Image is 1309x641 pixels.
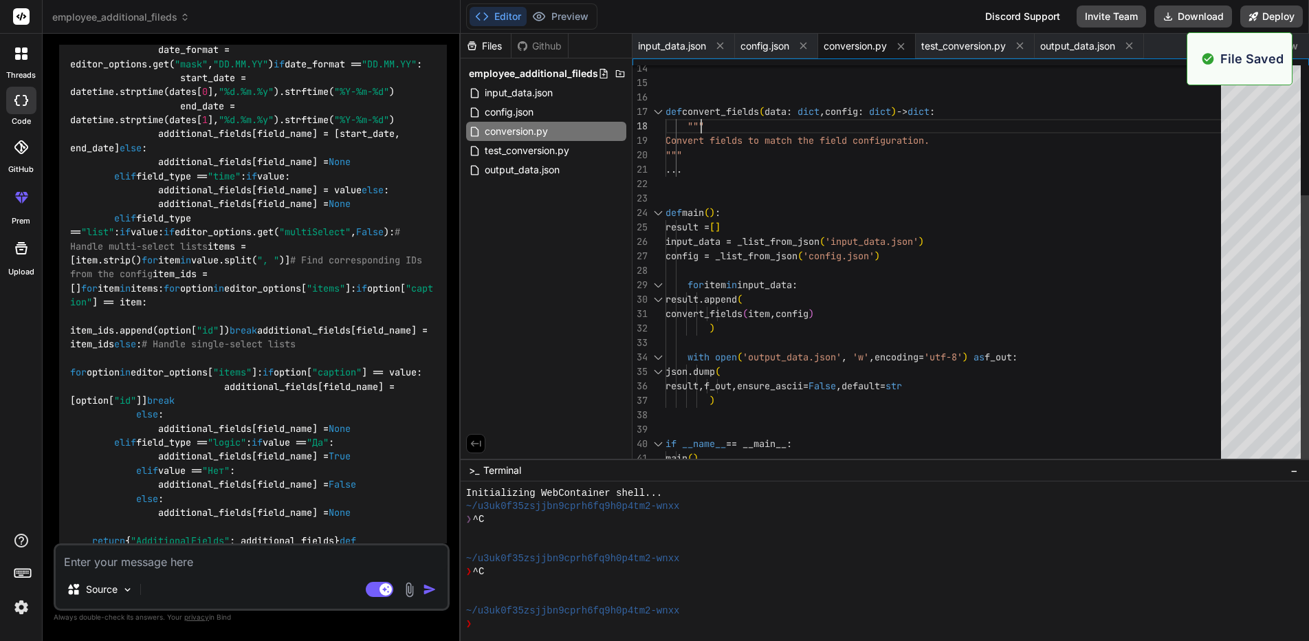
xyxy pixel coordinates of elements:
[466,552,680,565] span: ~/u3uk0f35zsjjbn9cprh6fq9h0p4tm2-wnxx
[665,149,682,161] span: """
[70,226,406,252] span: # Handle multi-select lists
[142,254,158,266] span: for
[665,437,676,450] span: if
[715,365,720,378] span: (
[92,534,125,547] span: return
[687,120,704,132] span: """
[1077,6,1146,28] button: Invite Team
[742,351,841,363] span: 'output_data.json'
[632,422,648,437] div: 39
[356,226,384,239] span: False
[632,365,648,379] div: 35
[715,351,737,363] span: open
[466,487,662,500] span: Initializing WebContainer shell...
[213,282,224,294] span: in
[120,282,131,294] span: in
[202,464,230,477] span: "Нет"
[632,76,648,90] div: 15
[687,279,704,291] span: for
[1201,50,1215,68] img: alert
[274,58,285,70] span: if
[786,437,792,450] span: :
[136,492,158,505] span: else
[742,307,748,320] span: (
[1154,6,1232,28] button: Download
[70,254,428,280] span: # Find corresponding IDs from the config
[527,7,594,26] button: Preview
[632,235,648,249] div: 26
[665,293,737,305] span: result.append
[841,351,847,363] span: ,
[329,450,351,463] span: True
[362,184,384,196] span: else
[164,282,180,294] span: for
[819,235,825,248] span: (
[665,452,687,464] span: main
[263,366,274,378] span: if
[423,583,437,596] img: icon
[114,338,136,351] span: else
[726,437,786,450] span: == __main__
[356,282,367,294] span: if
[649,437,667,451] div: Click to collapse the range.
[764,105,786,118] span: data
[819,105,825,118] span: ,
[918,134,929,146] span: n.
[329,422,351,435] span: None
[693,452,698,464] span: )
[54,611,450,624] p: Always double-check its answers. Your in Bind
[649,350,667,365] div: Click to collapse the range.
[709,322,715,334] span: )
[114,212,136,224] span: elif
[665,235,819,248] span: input_data = _list_from_json
[632,437,648,451] div: 40
[8,164,34,175] label: GitHub
[136,409,158,421] span: else
[1012,351,1017,363] span: :
[984,351,1012,363] span: f_out
[230,324,257,336] span: break
[180,254,191,266] span: in
[649,365,667,379] div: Click to collapse the range.
[665,380,698,392] span: result
[638,39,706,53] span: input_data.json
[632,133,648,148] div: 19
[665,134,918,146] span: Convert fields to match the field configuratio
[632,393,648,408] div: 37
[924,351,962,363] span: 'utf-8'
[257,254,279,266] span: ", "
[114,436,136,448] span: elif
[740,39,789,53] span: config.json
[632,90,648,105] div: 16
[219,113,274,126] span: "%d.%m.%y"
[466,605,680,618] span: ~/u3uk0f35zsjjbn9cprh6fq9h0p4tm2-wnxx
[246,170,257,182] span: if
[665,206,682,219] span: def
[682,105,759,118] span: convert_fields
[704,206,709,219] span: (
[632,220,648,235] div: 25
[483,104,535,120] span: config.json
[52,10,190,24] span: employee_additional_fileds
[825,235,918,248] span: 'input_data.json'
[466,500,680,513] span: ~/u3uk0f35zsjjbn9cprh6fq9h0p4tm2-wnxx
[775,307,808,320] span: config
[483,162,561,178] span: output_data.json
[748,307,770,320] span: item
[279,226,351,239] span: "multiSelect"
[973,351,984,363] span: as
[208,436,246,448] span: "logic"
[340,534,356,547] span: def
[891,105,896,118] span: )
[202,86,208,98] span: 0
[12,215,30,227] label: prem
[632,451,648,466] div: 41
[469,67,598,80] span: employee_additional_fileds
[682,437,726,450] span: __name__
[114,170,136,182] span: elif
[709,206,715,219] span: )
[786,105,792,118] span: :
[334,86,389,98] span: "%Y-%m-%d"
[808,307,814,320] span: )
[1040,39,1115,53] span: output_data.json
